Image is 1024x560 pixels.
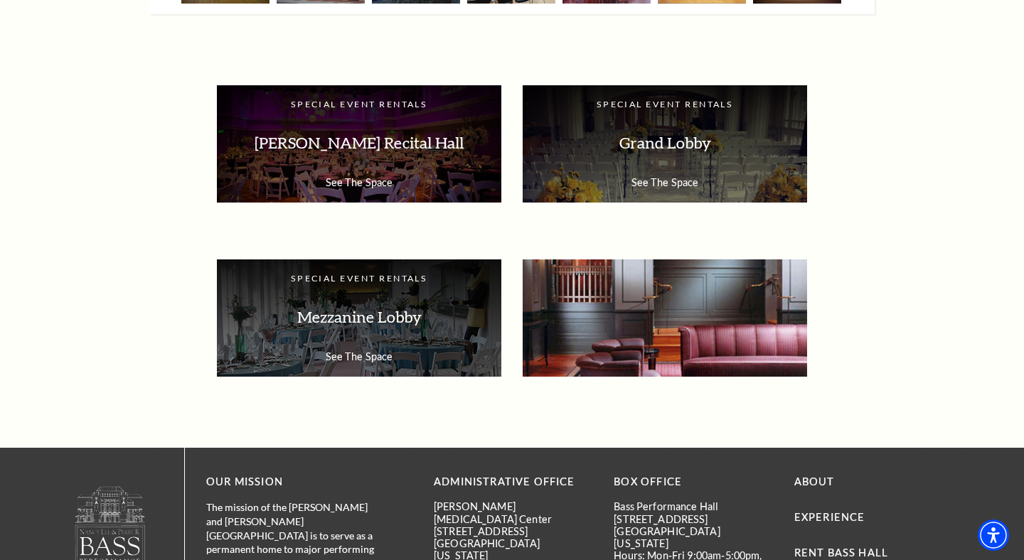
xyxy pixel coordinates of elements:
p: Special Event Rentals [231,274,487,284]
a: About [794,475,835,488]
p: See The Space [231,350,487,362]
p: Administrative Office [434,473,592,491]
div: Accessibility Menu [978,519,1009,551]
a: Rent Bass Hall [794,546,888,559]
p: Grand Lobby [537,121,793,166]
p: See The Space [537,176,793,188]
a: Special Event Rentals Grand Lobby See The Space [523,85,807,203]
p: Special Event Rentals [537,99,793,110]
a: Special Event Rentals [PERSON_NAME] Recital Hall See The Space [217,85,501,203]
p: [PERSON_NAME] Recital Hall [231,121,487,166]
p: Special Event Rentals [231,99,487,110]
p: [GEOGRAPHIC_DATA][US_STATE] [614,525,772,550]
p: See The Space [231,176,487,188]
p: [STREET_ADDRESS] [614,513,772,525]
p: [PERSON_NAME][MEDICAL_DATA] Center [434,500,592,525]
a: Experience [794,511,865,523]
p: OUR MISSION [206,473,384,491]
a: Special Event Rentals Mezzanine Lobby See The Space [217,259,501,377]
p: Mezzanine Lobby [231,295,487,340]
p: [STREET_ADDRESS] [434,525,592,537]
p: BOX OFFICE [614,473,772,491]
p: Bass Performance Hall [614,500,772,512]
